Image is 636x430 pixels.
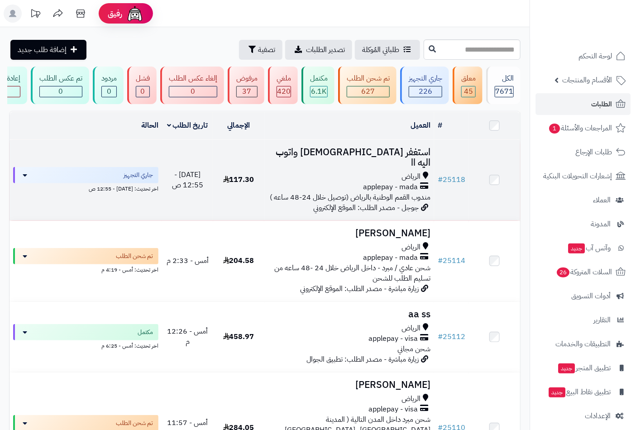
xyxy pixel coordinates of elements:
[239,40,282,60] button: تصفية
[172,169,203,191] span: [DATE] - 12:55 ص
[29,67,91,104] a: تم عكس الطلب 0
[409,86,442,97] div: 226
[548,122,612,134] span: المراجعات والأسئلة
[270,192,430,203] span: مندوب القمم الوطنية بالرياض (توصيل خلال 24-48 ساعه )
[398,67,451,104] a: جاري التجهيز 226
[557,362,611,374] span: تطبيق المتجر
[438,120,442,131] a: #
[223,255,254,266] span: 204.58
[438,331,465,342] a: #25112
[402,394,421,404] span: الرياض
[107,86,111,97] span: 0
[363,253,418,263] span: applepay - mada
[536,141,631,163] a: طلبات الإرجاع
[571,290,611,302] span: أدوات التسويق
[536,117,631,139] a: المراجعات والأسئلة1
[116,419,153,428] span: تم شحن الطلب
[136,73,150,84] div: فشل
[268,228,431,239] h3: [PERSON_NAME]
[266,67,300,104] a: ملغي 420
[169,86,217,97] div: 0
[243,86,252,97] span: 37
[536,45,631,67] a: لوحة التحكم
[237,86,257,97] div: 37
[226,67,266,104] a: مرفوض 37
[13,340,158,350] div: اخر تحديث: أمس - 6:25 م
[91,67,125,104] a: مردود 0
[227,120,250,131] a: الإجمالي
[167,326,208,347] span: أمس - 12:26 م
[223,174,254,185] span: 117.30
[311,86,327,97] div: 6147
[158,67,226,104] a: إلغاء عكس الطلب 0
[310,73,328,84] div: مكتمل
[24,5,47,25] a: تحديثات المنصة
[397,344,430,354] span: شحن مجاني
[536,237,631,259] a: وآتس آبجديد
[300,283,419,294] span: زيارة مباشرة - مصدر الطلب: الموقع الإلكتروني
[411,120,430,131] a: العميل
[555,338,611,350] span: التطبيقات والخدمات
[495,86,513,97] span: 7671
[141,120,158,131] a: الحالة
[585,410,611,422] span: الإعدادات
[575,146,612,158] span: طلبات الإرجاع
[536,261,631,283] a: السلات المتروكة26
[591,218,611,230] span: المدونة
[438,255,465,266] a: #25114
[101,73,117,84] div: مردود
[536,405,631,427] a: الإعدادات
[268,380,431,390] h3: [PERSON_NAME]
[548,386,611,398] span: تطبيق نقاط البيع
[300,67,336,104] a: مكتمل 6.1K
[368,334,418,344] span: applepay - visa
[167,120,208,131] a: تاريخ الطلب
[138,328,153,337] span: مكتمل
[277,73,291,84] div: ملغي
[169,73,217,84] div: إلغاء عكس الطلب
[313,202,419,213] span: جوجل - مصدر الطلب: الموقع الإلكتروني
[536,189,631,211] a: العملاء
[579,50,612,62] span: لوحة التحكم
[536,309,631,331] a: التقارير
[136,86,149,97] div: 0
[141,86,145,97] span: 0
[223,331,254,342] span: 458.97
[124,171,153,180] span: جاري التجهيز
[363,182,418,192] span: applepay - mada
[277,86,291,97] div: 420
[362,86,375,97] span: 627
[268,147,431,168] h3: استغفر [DEMOGRAPHIC_DATA] واتوب اليه اا
[402,242,421,253] span: الرياض
[13,183,158,193] div: اخر تحديث: [DATE] - 12:55 ص
[495,73,514,84] div: الكل
[574,23,627,42] img: logo-2.png
[438,331,443,342] span: #
[567,242,611,254] span: وآتس آب
[347,86,389,97] div: 627
[126,5,144,23] img: ai-face.png
[462,86,475,97] div: 45
[536,285,631,307] a: أدوات التسويق
[268,309,431,320] h3: aa ss
[484,67,522,104] a: الكل7671
[438,174,465,185] a: #25118
[536,165,631,187] a: إشعارات التحويلات البنكية
[438,174,443,185] span: #
[347,73,390,84] div: تم شحن الطلب
[402,323,421,334] span: الرياض
[10,40,86,60] a: إضافة طلب جديد
[438,255,443,266] span: #
[102,86,116,97] div: 0
[116,252,153,261] span: تم شحن الطلب
[40,86,82,97] div: 0
[191,86,196,97] span: 0
[355,40,420,60] a: طلباتي المُوكلة
[108,8,122,19] span: رفيق
[59,86,63,97] span: 0
[549,387,565,397] span: جديد
[536,93,631,115] a: الطلبات
[461,73,476,84] div: معلق
[593,314,611,326] span: التقارير
[591,98,612,110] span: الطلبات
